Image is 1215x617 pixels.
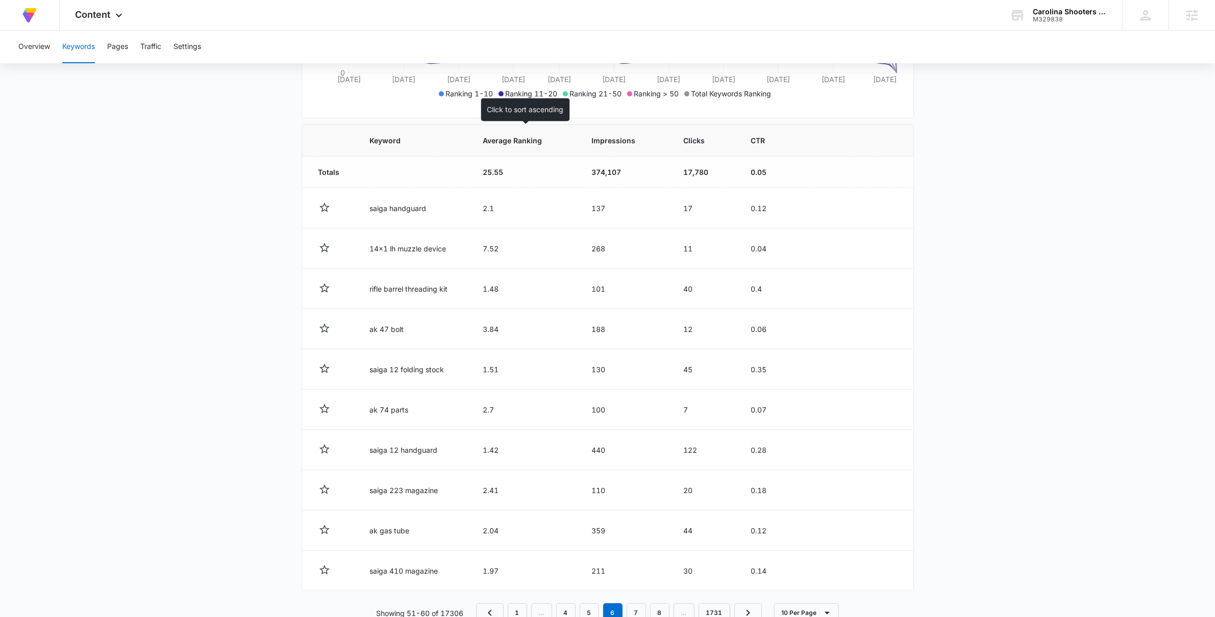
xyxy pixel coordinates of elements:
td: rifle barrel threading kit [357,269,470,309]
td: 17,780 [671,157,738,188]
td: 0.4 [738,269,798,309]
tspan: [DATE] [766,75,790,84]
td: saiga 223 magazine [357,470,470,510]
tspan: [DATE] [873,75,897,84]
span: Total Keywords Ranking [691,89,772,98]
td: 0.14 [738,551,798,591]
td: 30 [671,551,738,591]
td: 3.84 [470,309,579,349]
tspan: [DATE] [821,75,845,84]
td: 1.97 [470,551,579,591]
img: logo_orange.svg [16,16,24,24]
tspan: [DATE] [602,75,626,84]
button: Pages [107,31,128,63]
td: 122 [671,430,738,470]
td: 0.07 [738,390,798,430]
button: Overview [18,31,50,63]
td: saiga 12 folding stock [357,349,470,390]
td: 188 [579,309,671,349]
td: ak 47 bolt [357,309,470,349]
tspan: [DATE] [447,75,470,84]
td: 14x1 lh muzzle device [357,228,470,269]
td: 100 [579,390,671,430]
td: 12 [671,309,738,349]
td: 440 [579,430,671,470]
td: ak gas tube [357,510,470,551]
img: Volusion [20,6,39,24]
td: 7 [671,390,738,430]
tspan: [DATE] [502,75,525,84]
td: 40 [671,269,738,309]
span: Impressions [591,135,644,146]
td: 0.28 [738,430,798,470]
td: 25.55 [470,157,579,188]
td: 44 [671,510,738,551]
tspan: [DATE] [392,75,415,84]
td: 2.7 [470,390,579,430]
td: 0.35 [738,349,798,390]
img: tab_domain_overview_orange.svg [28,59,36,67]
span: Average Ranking [483,135,552,146]
span: Ranking > 50 [634,89,679,98]
td: 1.42 [470,430,579,470]
td: 1.51 [470,349,579,390]
td: 101 [579,269,671,309]
div: Click to sort ascending [481,98,570,121]
div: account id [1033,16,1107,23]
td: 268 [579,228,671,269]
td: Totals [302,157,357,188]
td: 0.04 [738,228,798,269]
img: tab_keywords_by_traffic_grey.svg [102,59,110,67]
span: CTR [751,135,771,146]
div: Domain: [DOMAIN_NAME] [27,27,112,35]
td: 2.41 [470,470,579,510]
tspan: [DATE] [657,75,680,84]
td: 45 [671,349,738,390]
span: Ranking 1-10 [446,89,493,98]
span: Keyword [369,135,443,146]
td: saiga handguard [357,188,470,228]
span: Ranking 11-20 [506,89,558,98]
td: 17 [671,188,738,228]
td: 130 [579,349,671,390]
div: Keywords by Traffic [113,60,172,67]
td: 359 [579,510,671,551]
td: 7.52 [470,228,579,269]
td: 110 [579,470,671,510]
img: website_grey.svg [16,27,24,35]
tspan: [DATE] [337,75,361,84]
td: 1.48 [470,269,579,309]
td: 137 [579,188,671,228]
td: 211 [579,551,671,591]
td: saiga 410 magazine [357,551,470,591]
div: v 4.0.25 [29,16,50,24]
div: account name [1033,8,1107,16]
td: 0.18 [738,470,798,510]
tspan: [DATE] [711,75,735,84]
button: Keywords [62,31,95,63]
div: Domain Overview [39,60,91,67]
td: 0.06 [738,309,798,349]
span: Content [75,9,110,20]
td: 0.05 [738,157,798,188]
td: 2.1 [470,188,579,228]
span: Clicks [683,135,711,146]
tspan: 0 [340,68,345,77]
td: 0.12 [738,188,798,228]
tspan: [DATE] [547,75,571,84]
td: saiga 12 handguard [357,430,470,470]
td: 20 [671,470,738,510]
td: 2.04 [470,510,579,551]
td: 0.12 [738,510,798,551]
td: ak 74 parts [357,390,470,430]
button: Traffic [140,31,161,63]
button: Settings [173,31,201,63]
span: Ranking 21-50 [570,89,622,98]
td: 374,107 [579,157,671,188]
td: 11 [671,228,738,269]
